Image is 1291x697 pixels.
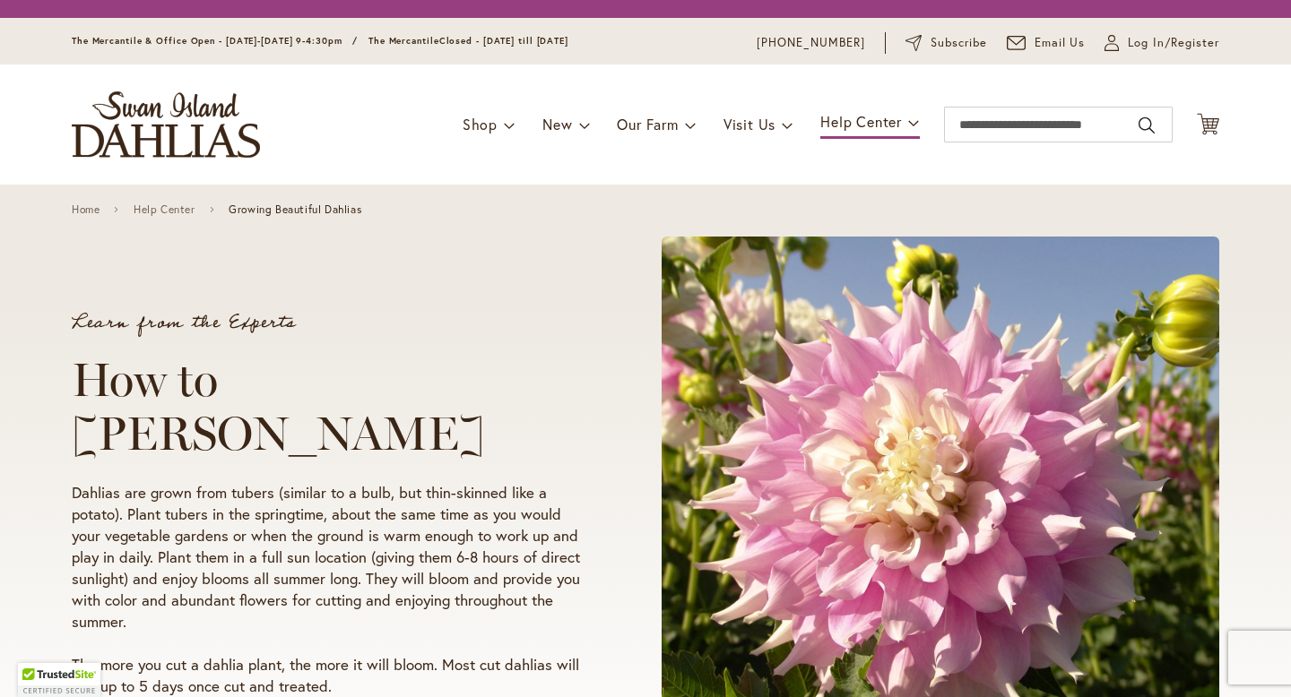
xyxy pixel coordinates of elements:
[72,654,594,697] p: The more you cut a dahlia plant, the more it will bloom. Most cut dahlias will last up to 5 days ...
[439,35,568,47] span: Closed - [DATE] till [DATE]
[617,115,678,133] span: Our Farm
[72,353,594,460] h1: How to [PERSON_NAME]
[542,115,572,133] span: New
[1105,34,1219,52] a: Log In/Register
[229,203,361,216] span: Growing Beautiful Dahlias
[72,35,439,47] span: The Mercantile & Office Open - [DATE]-[DATE] 9-4:30pm / The Mercantile
[820,112,902,131] span: Help Center
[723,115,775,133] span: Visit Us
[931,34,987,52] span: Subscribe
[72,91,260,158] a: store logo
[72,482,594,632] p: Dahlias are grown from tubers (similar to a bulb, but thin-skinned like a potato). Plant tubers i...
[757,34,865,52] a: [PHONE_NUMBER]
[1139,111,1155,140] button: Search
[1128,34,1219,52] span: Log In/Register
[1007,34,1086,52] a: Email Us
[72,203,100,216] a: Home
[463,115,498,133] span: Shop
[134,203,195,216] a: Help Center
[905,34,987,52] a: Subscribe
[1035,34,1086,52] span: Email Us
[18,663,100,697] div: TrustedSite Certified
[72,314,594,331] p: Learn from the Experts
